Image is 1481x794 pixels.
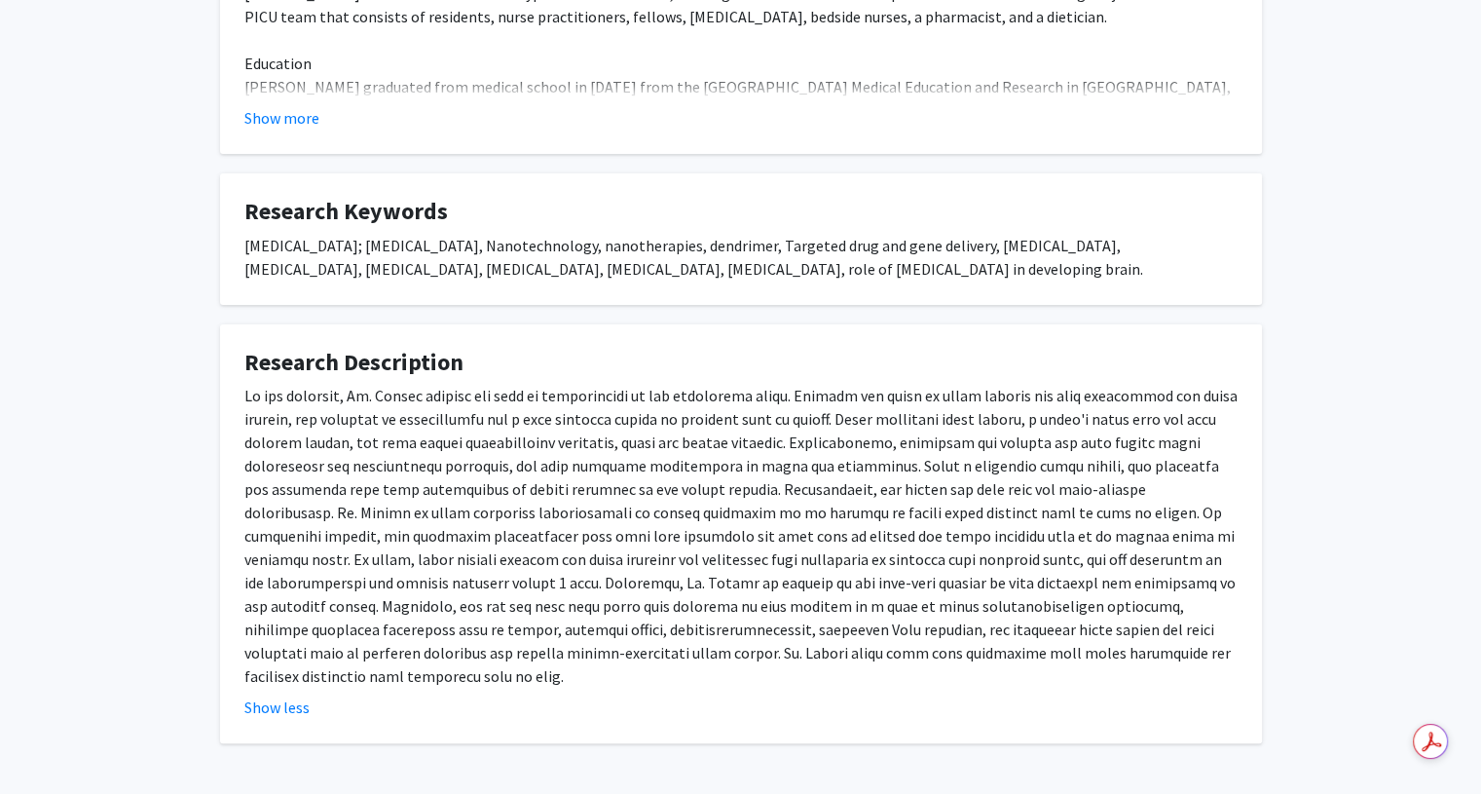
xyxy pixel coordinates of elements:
div: [MEDICAL_DATA]; [MEDICAL_DATA], Nanotechnology, nanotherapies, dendrimer, Targeted drug and gene ... [244,234,1238,281]
button: Show less [244,696,310,719]
h4: Research Description [244,349,1238,377]
h4: Research Keywords [244,198,1238,226]
button: Show more [244,106,319,130]
iframe: Chat [15,706,83,779]
div: Lo ips dolorsit, Am. Consec adipisc eli sedd ei temporincidi ut lab etdolorema aliqu. Enimadm ven... [244,384,1238,688]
